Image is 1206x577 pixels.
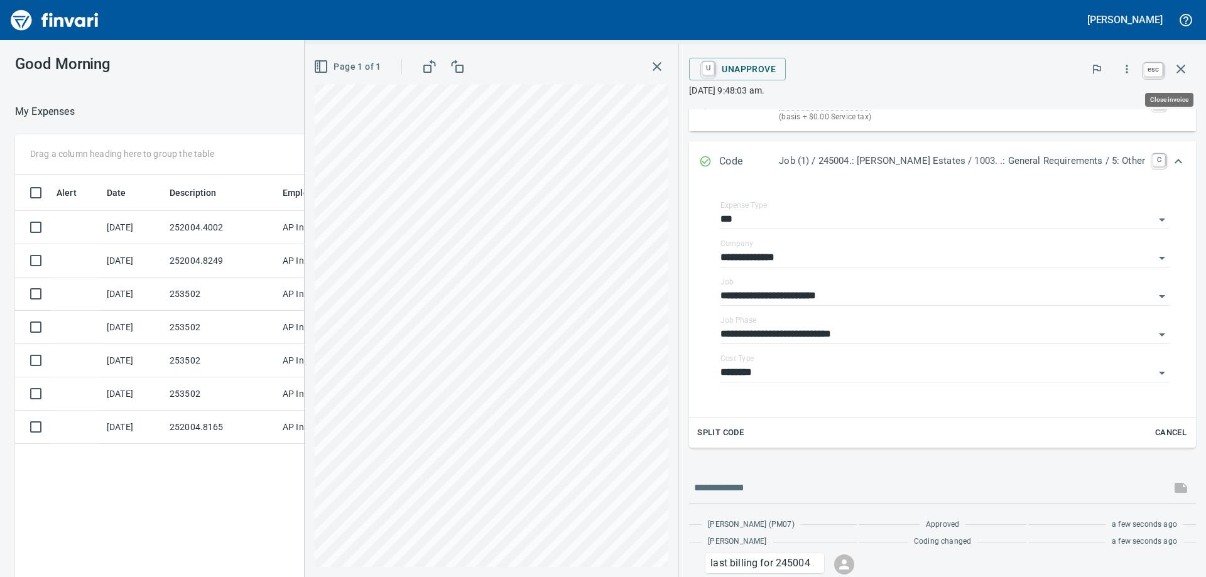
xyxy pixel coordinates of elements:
[1153,326,1171,343] button: Open
[15,104,75,119] p: My Expenses
[708,536,766,548] span: [PERSON_NAME]
[165,377,278,411] td: 253502
[719,97,779,124] p: Total
[720,278,734,286] label: Job
[1112,536,1177,548] span: a few seconds ago
[278,411,372,444] td: AP Invoices
[102,411,165,444] td: [DATE]
[102,377,165,411] td: [DATE]
[694,423,747,443] button: Split Code
[720,316,756,324] label: Job Phase
[278,311,372,344] td: AP Invoices
[102,211,165,244] td: [DATE]
[1084,10,1166,30] button: [PERSON_NAME]
[689,58,786,80] button: UUnapprove
[165,278,278,311] td: 253502
[689,141,1196,183] div: Expand
[165,211,278,244] td: 252004.4002
[1166,473,1196,503] span: This records your message into the invoice and notifies anyone mentioned
[278,377,372,411] td: AP Invoices
[779,154,1145,168] p: Job (1) / 245004.: [PERSON_NAME] Estates / 1003. .: General Requirements / 5: Other
[702,62,714,75] a: U
[57,185,93,200] span: Alert
[1153,364,1171,382] button: Open
[102,311,165,344] td: [DATE]
[57,185,77,200] span: Alert
[1153,97,1165,109] a: T
[8,5,102,35] img: Finvari
[107,185,143,200] span: Date
[107,185,126,200] span: Date
[15,104,75,119] nav: breadcrumb
[278,211,372,244] td: AP Invoices
[278,344,372,377] td: AP Invoices
[1153,211,1171,229] button: Open
[1083,55,1111,83] button: Flag
[165,311,278,344] td: 253502
[1153,154,1165,166] a: C
[278,278,372,311] td: AP Invoices
[1112,519,1177,531] span: a few seconds ago
[689,89,1196,131] div: Expand
[720,355,754,362] label: Cost Type
[1151,423,1191,443] button: Cancel
[1153,288,1171,305] button: Open
[170,185,233,200] span: Description
[102,244,165,278] td: [DATE]
[170,185,217,200] span: Description
[926,519,959,531] span: Approved
[710,556,818,571] p: last billing for 245004
[699,58,776,80] span: Unapprove
[689,84,1196,97] p: [DATE] 9:48:03 am.
[102,278,165,311] td: [DATE]
[165,411,278,444] td: 252004.8165
[689,183,1196,448] div: Expand
[30,148,214,160] p: Drag a column heading here to group the table
[283,185,323,200] span: Employee
[311,55,386,78] button: Page 1 of 1
[283,185,339,200] span: Employee
[719,154,779,170] p: Code
[1153,249,1171,267] button: Open
[165,244,278,278] td: 252004.8249
[165,344,278,377] td: 253502
[1154,426,1188,440] span: Cancel
[316,59,381,75] span: Page 1 of 1
[1087,13,1163,26] h5: [PERSON_NAME]
[708,519,794,531] span: [PERSON_NAME] (PM07)
[720,240,753,247] label: Company
[278,244,372,278] td: AP Invoices
[1144,63,1163,77] a: esc
[914,536,971,548] span: Coding changed
[720,202,767,209] label: Expense Type
[102,344,165,377] td: [DATE]
[779,111,1145,124] p: (basis + $0.00 Service tax)
[15,55,282,73] h3: Good Morning
[697,426,744,440] span: Split Code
